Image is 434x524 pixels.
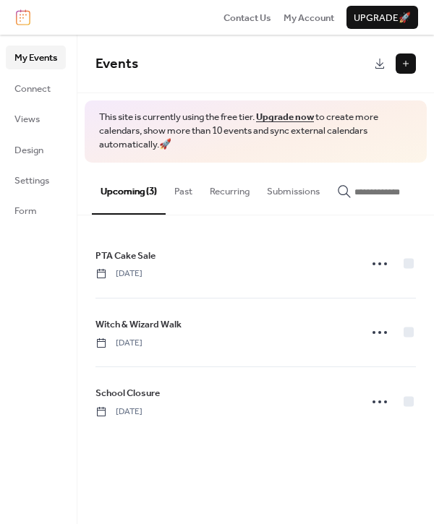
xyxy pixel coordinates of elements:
button: Submissions [258,163,328,213]
img: logo [16,9,30,25]
a: PTA Cake Sale [95,248,156,264]
span: Connect [14,82,51,96]
a: Connect [6,77,66,100]
a: My Events [6,46,66,69]
a: Form [6,199,66,222]
span: [DATE] [95,337,142,350]
span: PTA Cake Sale [95,249,156,263]
span: My Events [14,51,57,65]
a: School Closure [95,385,160,401]
span: [DATE] [95,267,142,280]
span: School Closure [95,386,160,400]
span: Witch & Wizard Walk [95,317,182,332]
span: Upgrade 🚀 [354,11,411,25]
a: Views [6,107,66,130]
span: Events [95,51,138,77]
span: Design [14,143,43,158]
a: Settings [6,168,66,192]
span: Contact Us [224,11,271,25]
a: My Account [284,10,334,25]
a: Design [6,138,66,161]
button: Upcoming (3) [92,163,166,215]
a: Upgrade now [256,108,314,126]
a: Contact Us [224,10,271,25]
a: Witch & Wizard Walk [95,317,182,332]
span: This site is currently using the free tier. to create more calendars, show more than 10 events an... [99,111,412,152]
button: Upgrade🚀 [346,6,418,29]
button: Recurring [201,163,258,213]
span: Views [14,112,40,126]
span: Settings [14,173,49,188]
button: Past [166,163,201,213]
span: Form [14,204,37,218]
span: [DATE] [95,405,142,418]
span: My Account [284,11,334,25]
